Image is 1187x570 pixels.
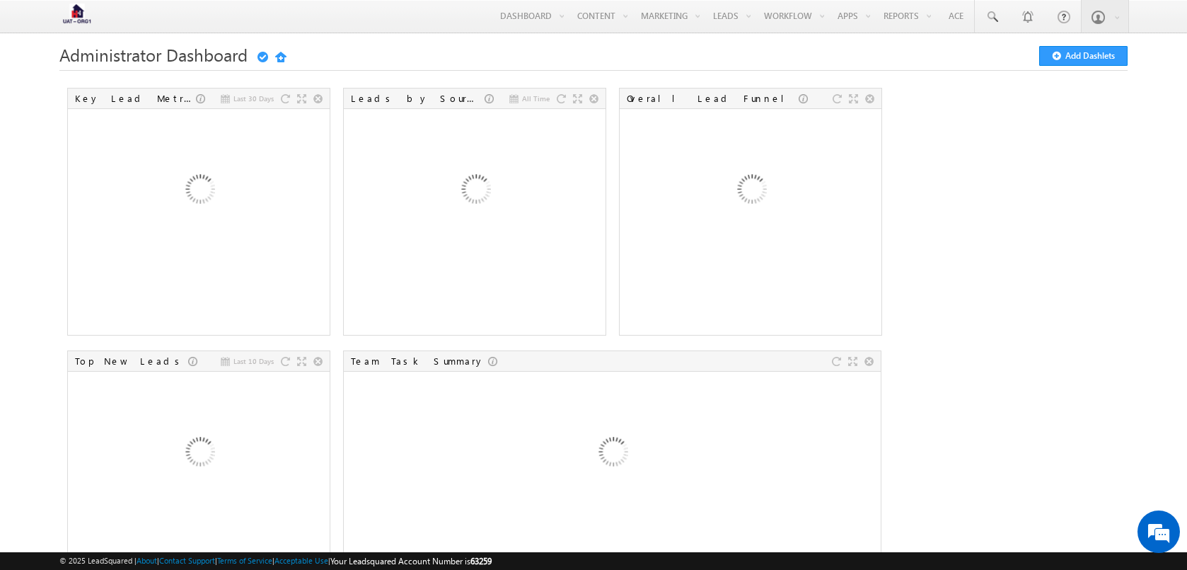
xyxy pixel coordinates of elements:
div: Leads by Sources [351,92,485,105]
a: About [137,556,157,565]
button: Add Dashlets [1039,46,1128,66]
img: Custom Logo [59,4,95,28]
span: Last 30 Days [233,92,274,105]
span: All Time [522,92,550,105]
img: Loading... [536,378,688,530]
img: Loading... [123,378,275,530]
span: © 2025 LeadSquared | | | | | [59,554,492,568]
span: Your Leadsquared Account Number is [330,556,492,566]
div: Key Lead Metrics [75,92,196,105]
span: Administrator Dashboard [59,43,248,66]
a: Terms of Service [217,556,272,565]
div: Overall Lead Funnel [627,92,799,105]
span: 63259 [470,556,492,566]
div: Team Task Summary [351,355,488,367]
span: Last 10 Days [233,355,274,367]
div: Top New Leads [75,355,188,367]
a: Contact Support [159,556,215,565]
img: Loading... [399,115,551,268]
a: Acceptable Use [274,556,328,565]
img: Loading... [123,115,275,268]
img: Loading... [675,115,827,268]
